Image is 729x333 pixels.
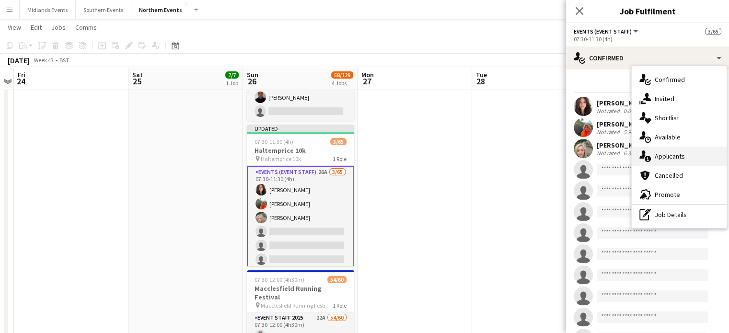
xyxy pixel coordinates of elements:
[332,80,353,87] div: 4 Jobs
[327,276,347,283] span: 54/60
[247,125,354,132] div: Updated
[574,28,639,35] button: Events (Event Staff)
[132,70,143,79] span: Sat
[4,21,25,34] a: View
[247,284,354,301] h3: Macclesfield Running Festival
[655,190,680,199] span: Promote
[705,28,721,35] span: 3/65
[655,171,683,180] span: Cancelled
[32,57,56,64] span: Week 43
[597,120,648,128] div: [PERSON_NAME]
[597,99,648,107] div: [PERSON_NAME]
[574,28,632,35] span: Events (Event Staff)
[566,46,729,69] div: Confirmed
[476,70,487,79] span: Tue
[333,155,347,162] span: 1 Role
[255,276,304,283] span: 07:30-12:00 (4h30m)
[247,146,354,155] h3: Haltemprice 10k
[622,128,642,136] div: 5.98mi
[622,149,639,157] div: 6.3mi
[226,80,238,87] div: 1 Job
[18,70,25,79] span: Fri
[51,23,66,32] span: Jobs
[8,23,21,32] span: View
[27,21,46,34] a: Edit
[31,23,42,32] span: Edit
[131,0,190,19] button: Northern Events
[247,70,258,79] span: Sun
[331,71,353,79] span: 58/129
[59,57,69,64] div: BST
[16,76,25,87] span: 24
[255,138,293,145] span: 07:30-11:30 (4h)
[131,76,143,87] span: 25
[225,71,239,79] span: 7/7
[655,114,679,122] span: Shortlist
[75,23,97,32] span: Comms
[247,74,354,121] app-card-role: Kit Marshal7A1/206:30-12:00 (5h30m)[PERSON_NAME]
[566,5,729,17] h3: Job Fulfilment
[622,107,642,115] div: 0.04mi
[20,0,76,19] button: Midlands Events
[655,75,685,84] span: Confirmed
[597,128,622,136] div: Not rated
[597,107,622,115] div: Not rated
[333,302,347,309] span: 1 Role
[261,302,333,309] span: Macclesfield Running Festival
[247,125,354,266] app-job-card: Updated07:30-11:30 (4h)3/65Haltemprice 10k Haltemprice 10k1 RoleEvents (Event Staff)26A3/6507:30-...
[655,152,685,161] span: Applicants
[574,35,721,43] div: 07:30-11:30 (4h)
[8,56,30,65] div: [DATE]
[655,94,674,103] span: Invited
[655,133,681,141] span: Available
[245,76,258,87] span: 26
[76,0,131,19] button: Southern Events
[597,141,648,149] div: [PERSON_NAME]
[261,155,301,162] span: Haltemprice 10k
[597,149,622,157] div: Not rated
[330,138,347,145] span: 3/65
[71,21,101,34] a: Comms
[47,21,69,34] a: Jobs
[632,205,727,224] div: Job Details
[360,76,374,87] span: 27
[474,76,487,87] span: 28
[361,70,374,79] span: Mon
